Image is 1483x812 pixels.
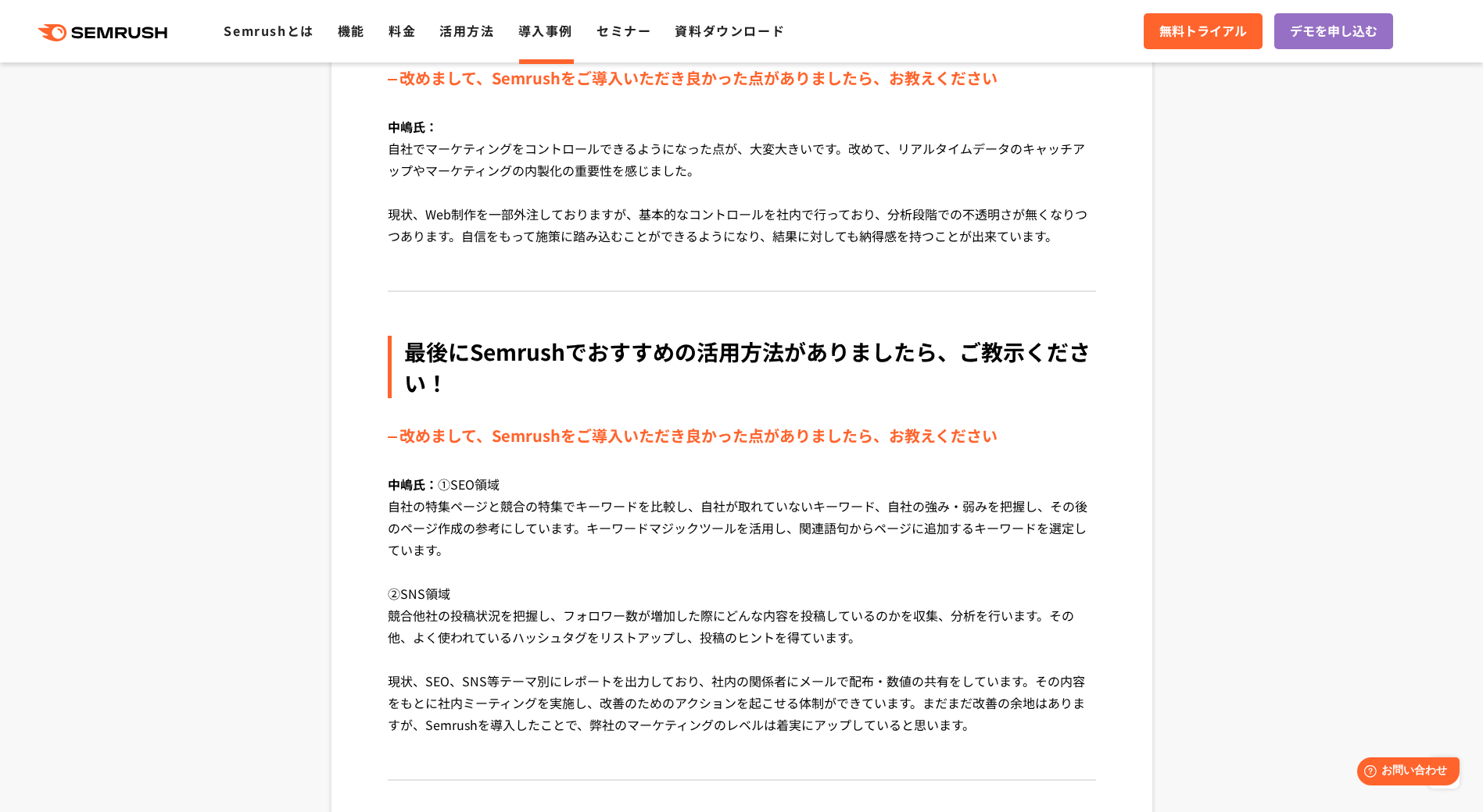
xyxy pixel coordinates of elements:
[388,423,1096,448] div: 改めまして、Semrushをご導入いただき良かった点がありましたら、お教えください
[388,66,1096,91] div: 改めまして、Semrushをご導入いただき良かった点がありましたら、お教えください
[439,21,494,40] a: 活用方法
[1274,13,1393,49] a: デモを申し込む
[388,116,1096,270] p: 自社でマーケティングをコントロールできるようになった点が、大変大きいです。改めて、リアルタイムデータのキャッチアップやマーケティングの内製化の重要性を感じました。 現状、Web制作を一部外注して...
[1144,13,1263,49] a: 無料トライアル
[596,21,651,40] a: セミナー
[388,336,1096,398] div: 最後にSemrushでおすすめの活用方法がありましたら、ご教示ください！
[389,21,416,40] a: 料金
[675,21,785,40] a: 資料ダウンロード
[518,21,573,40] a: 導入事例
[1159,21,1247,41] span: 無料トライアル
[388,475,438,493] span: 中嶋氏：
[1344,751,1466,795] iframe: Help widget launcher
[1290,21,1377,41] span: デモを申し込む
[224,21,313,40] a: Semrushとは
[388,117,438,136] span: 中嶋氏：
[338,21,365,40] a: 機能
[388,473,1096,759] p: ①SEO領域 自社の特集ページと競合の特集でキーワードを比較し、自社が取れていないキーワード、自社の強み・弱みを把握し、その後のページ作成の参考にしています。キーワードマジックツールを活用し、関...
